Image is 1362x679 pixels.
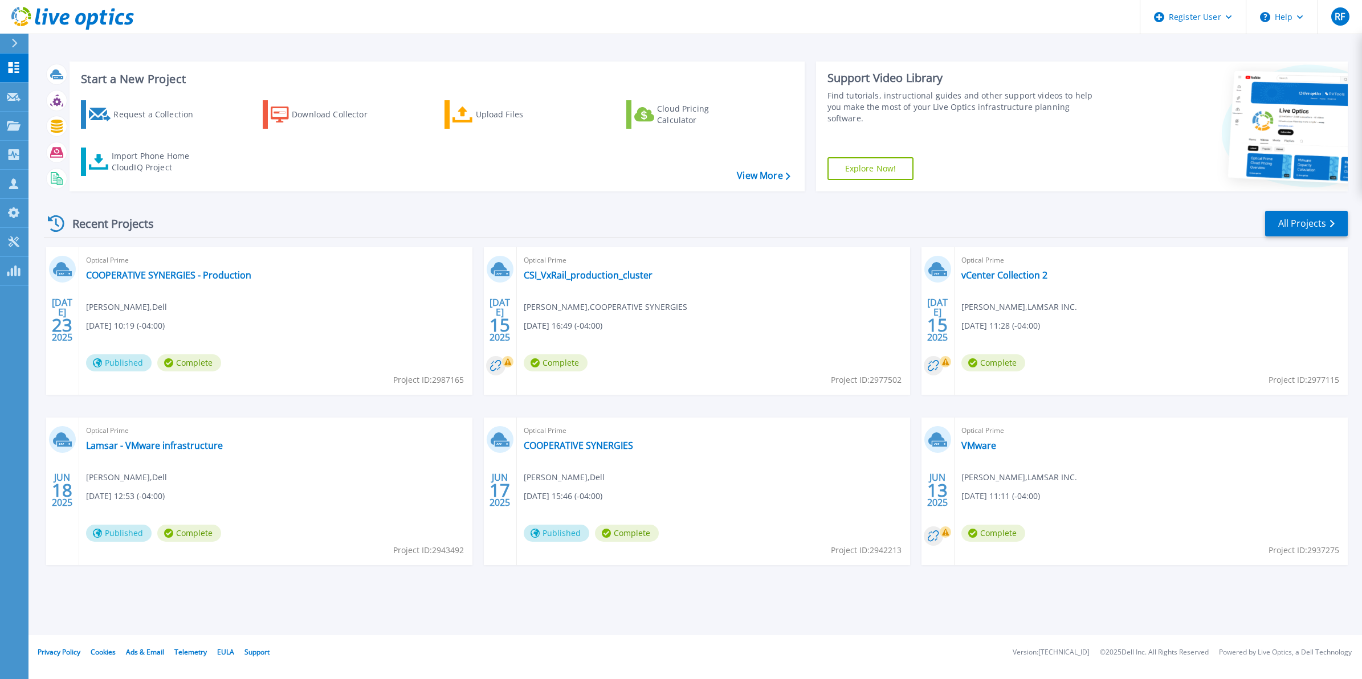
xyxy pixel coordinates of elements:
a: Privacy Policy [38,647,80,657]
span: 13 [927,485,948,495]
span: Complete [157,525,221,542]
div: Download Collector [292,103,383,126]
li: © 2025 Dell Inc. All Rights Reserved [1100,649,1209,656]
div: Find tutorials, instructional guides and other support videos to help you make the most of your L... [827,90,1102,124]
div: Import Phone Home CloudIQ Project [112,150,201,173]
span: Project ID: 2943492 [393,544,464,557]
div: JUN 2025 [927,469,948,511]
div: Support Video Library [827,71,1102,85]
span: Project ID: 2977502 [831,374,902,386]
a: Cookies [91,647,116,657]
span: Project ID: 2977115 [1269,374,1339,386]
span: 17 [490,485,510,495]
span: Complete [961,354,1025,371]
span: [DATE] 16:49 (-04:00) [524,320,602,332]
span: Project ID: 2942213 [831,544,902,557]
span: Optical Prime [86,254,466,267]
a: Ads & Email [126,647,164,657]
span: 18 [52,485,72,495]
span: [PERSON_NAME] , Dell [86,301,167,313]
div: JUN 2025 [51,469,73,511]
div: Request a Collection [113,103,205,126]
span: [DATE] 15:46 (-04:00) [524,490,602,502]
span: 23 [52,320,72,330]
span: Complete [595,525,659,542]
span: [DATE] 11:28 (-04:00) [961,320,1040,332]
span: [PERSON_NAME] , LAMSAR INC. [961,301,1077,313]
a: Upload Files [445,100,572,129]
span: Complete [961,525,1025,542]
a: Support [244,647,270,657]
span: Published [86,354,152,371]
a: Download Collector [263,100,390,129]
span: Optical Prime [961,254,1341,267]
a: COOPERATIVE SYNERGIES [524,440,633,451]
span: 15 [490,320,510,330]
span: Complete [524,354,588,371]
span: [DATE] 12:53 (-04:00) [86,490,165,502]
span: [DATE] 11:11 (-04:00) [961,490,1040,502]
li: Powered by Live Optics, a Dell Technology [1219,649,1352,656]
a: Lamsar - VMware infrastructure [86,440,223,451]
span: Optical Prime [86,424,466,437]
span: [PERSON_NAME] , Dell [524,471,605,484]
span: [DATE] 10:19 (-04:00) [86,320,165,332]
a: COOPERATIVE SYNERGIES - Production [86,269,251,281]
a: Cloud Pricing Calculator [626,100,753,129]
span: Optical Prime [524,254,903,267]
span: RF [1335,12,1345,21]
span: Optical Prime [524,424,903,437]
span: [PERSON_NAME] , LAMSAR INC. [961,471,1077,484]
a: Request a Collection [81,100,208,129]
span: Complete [157,354,221,371]
span: [PERSON_NAME] , COOPERATIVE SYNERGIES [524,301,687,313]
span: Project ID: 2937275 [1269,544,1339,557]
div: Cloud Pricing Calculator [657,103,748,126]
h3: Start a New Project [81,73,790,85]
a: Telemetry [174,647,207,657]
a: All Projects [1265,211,1348,236]
div: [DATE] 2025 [51,299,73,341]
span: Published [86,525,152,542]
a: EULA [217,647,234,657]
span: Optical Prime [961,424,1341,437]
div: Recent Projects [44,210,169,238]
span: Published [524,525,589,542]
span: [PERSON_NAME] , Dell [86,471,167,484]
span: Project ID: 2987165 [393,374,464,386]
span: 15 [927,320,948,330]
a: CSI_VxRail_production_cluster [524,269,653,281]
div: [DATE] 2025 [489,299,511,341]
li: Version: [TECHNICAL_ID] [1013,649,1090,656]
a: vCenter Collection 2 [961,269,1047,281]
div: [DATE] 2025 [927,299,948,341]
a: Explore Now! [827,157,914,180]
a: VMware [961,440,996,451]
div: Upload Files [476,103,567,126]
a: View More [737,170,790,181]
div: JUN 2025 [489,469,511,511]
